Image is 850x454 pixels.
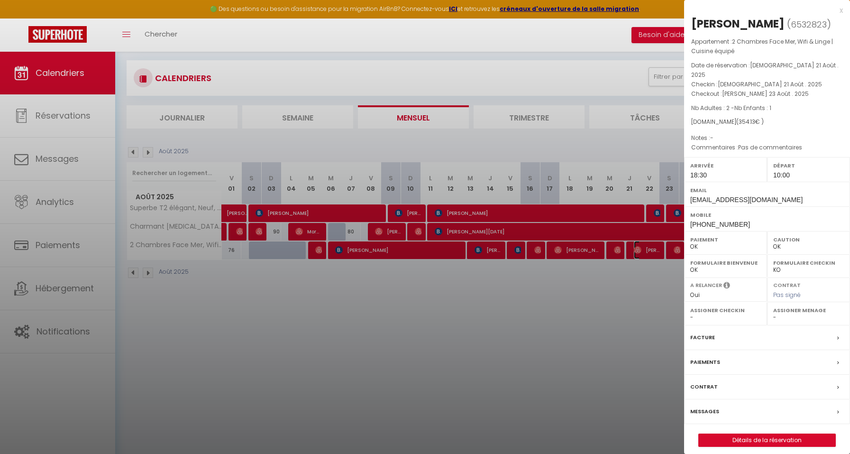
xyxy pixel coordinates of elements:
[690,210,844,220] label: Mobile
[710,134,713,142] span: -
[691,61,839,79] span: [DEMOGRAPHIC_DATA] 21 Août . 2025
[690,281,722,289] label: A relancer
[690,306,761,315] label: Assigner Checkin
[691,89,843,99] p: Checkout :
[690,382,718,392] label: Contrat
[773,171,790,179] span: 10:00
[690,333,715,343] label: Facture
[690,196,803,204] span: [EMAIL_ADDRESS][DOMAIN_NAME]
[736,118,764,126] span: ( € )
[690,357,720,367] label: Paiements
[691,133,843,143] p: Notes :
[690,161,761,170] label: Arrivée
[718,80,822,88] span: [DEMOGRAPHIC_DATA] 21 Août . 2025
[690,221,750,228] span: [PHONE_NUMBER]
[698,434,836,447] button: Détails de la réservation
[690,185,844,195] label: Email
[739,118,755,126] span: 354.13
[773,281,801,287] label: Contrat
[690,171,707,179] span: 18:30
[691,61,843,80] p: Date de réservation :
[773,258,844,268] label: Formulaire Checkin
[691,104,771,112] span: Nb Adultes : 2 -
[722,90,809,98] span: [PERSON_NAME] 23 Août . 2025
[690,235,761,244] label: Paiement
[684,5,843,16] div: x
[691,16,785,31] div: [PERSON_NAME]
[773,161,844,170] label: Départ
[691,80,843,89] p: Checkin :
[691,118,843,127] div: [DOMAIN_NAME]
[734,104,771,112] span: Nb Enfants : 1
[690,258,761,268] label: Formulaire Bienvenue
[791,19,827,30] span: 6532823
[699,434,835,446] a: Détails de la réservation
[723,281,730,292] i: Sélectionner OUI si vous souhaiter envoyer les séquences de messages post-checkout
[810,411,843,447] iframe: Chat
[691,37,843,56] p: Appartement :
[787,18,831,31] span: ( )
[691,37,833,55] span: 2 Chambres Face Mer, Wifi & Linge | Cuisine équipé
[691,143,843,152] p: Commentaires :
[773,235,844,244] label: Caution
[738,143,802,151] span: Pas de commentaires
[8,4,36,32] button: Ouvrir le widget de chat LiveChat
[773,291,801,299] span: Pas signé
[773,306,844,315] label: Assigner Menage
[690,407,719,417] label: Messages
